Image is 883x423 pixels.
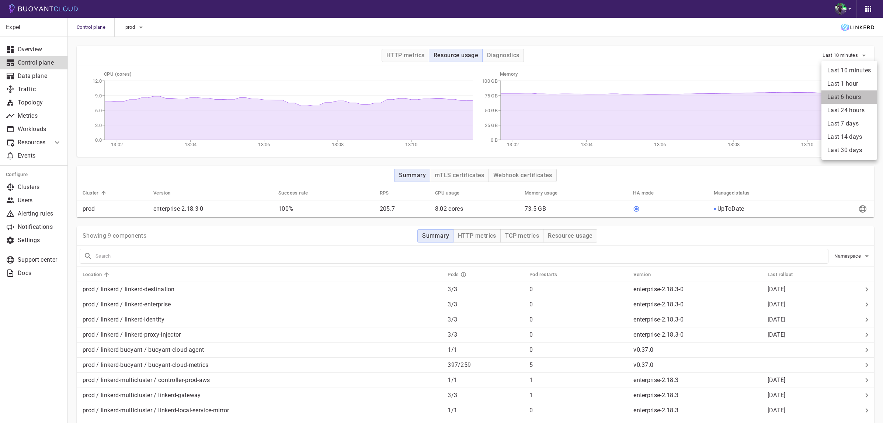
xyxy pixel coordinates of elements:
[821,90,877,104] li: Last 6 hours
[821,104,877,117] li: Last 24 hours
[821,130,877,144] li: Last 14 days
[821,117,877,130] li: Last 7 days
[821,77,877,90] li: Last 1 hour
[821,64,877,77] li: Last 10 minutes
[821,144,877,157] li: Last 30 days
